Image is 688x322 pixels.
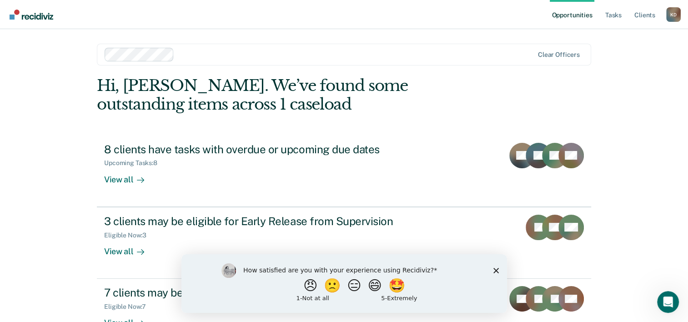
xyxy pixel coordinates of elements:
[104,143,423,156] div: 8 clients have tasks with overdue or upcoming due dates
[104,303,153,311] div: Eligible Now : 7
[104,159,165,167] div: Upcoming Tasks : 8
[97,207,591,279] a: 3 clients may be eligible for Early Release from SupervisionEligible Now:3View all
[538,51,580,59] div: Clear officers
[181,254,507,313] iframe: Survey by Kim from Recidiviz
[10,10,53,20] img: Recidiviz
[97,136,591,207] a: 8 clients have tasks with overdue or upcoming due datesUpcoming Tasks:8View all
[104,167,155,185] div: View all
[666,7,681,22] button: Profile dropdown button
[104,231,154,239] div: Eligible Now : 3
[104,286,423,299] div: 7 clients may be eligible for Annual Report Status
[97,76,492,114] div: Hi, [PERSON_NAME]. We’ve found some outstanding items across 1 caseload
[657,291,679,313] iframe: Intercom live chat
[104,215,423,228] div: 3 clients may be eligible for Early Release from Supervision
[666,7,681,22] div: K D
[104,239,155,257] div: View all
